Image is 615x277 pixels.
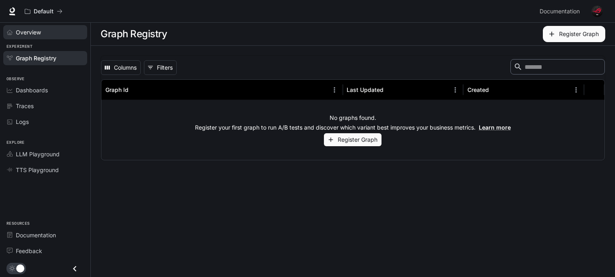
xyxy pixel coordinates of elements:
[16,231,56,239] span: Documentation
[3,51,87,65] a: Graph Registry
[591,6,603,17] img: User avatar
[490,84,502,96] button: Sort
[3,163,87,177] a: TTS Playground
[570,84,582,96] button: Menu
[16,102,34,110] span: Traces
[3,99,87,113] a: Traces
[384,84,396,96] button: Sort
[3,115,87,129] a: Logs
[21,3,66,19] button: All workspaces
[66,260,84,277] button: Close drawer
[589,3,605,19] button: User avatar
[330,114,376,122] p: No graphs found.
[540,6,580,17] span: Documentation
[543,26,605,42] button: Register Graph
[101,26,167,42] h1: Graph Registry
[3,83,87,97] a: Dashboards
[105,86,129,93] div: Graph Id
[479,124,511,131] a: Learn more
[195,124,511,132] p: Register your first graph to run A/B tests and discover which variant best improves your business...
[16,166,59,174] span: TTS Playground
[347,86,384,93] div: Last Updated
[3,147,87,161] a: LLM Playground
[328,84,341,96] button: Menu
[3,228,87,242] a: Documentation
[16,117,29,126] span: Logs
[16,247,42,255] span: Feedback
[34,8,54,15] p: Default
[144,60,177,75] button: Show filters
[510,59,605,76] div: Search
[16,264,24,273] span: Dark mode toggle
[101,60,141,75] button: Select columns
[3,25,87,39] a: Overview
[16,86,48,94] span: Dashboards
[536,3,586,19] a: Documentation
[129,84,141,96] button: Sort
[449,84,461,96] button: Menu
[3,244,87,258] a: Feedback
[324,133,381,147] button: Register Graph
[16,28,41,36] span: Overview
[467,86,489,93] div: Created
[16,54,56,62] span: Graph Registry
[16,150,60,158] span: LLM Playground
